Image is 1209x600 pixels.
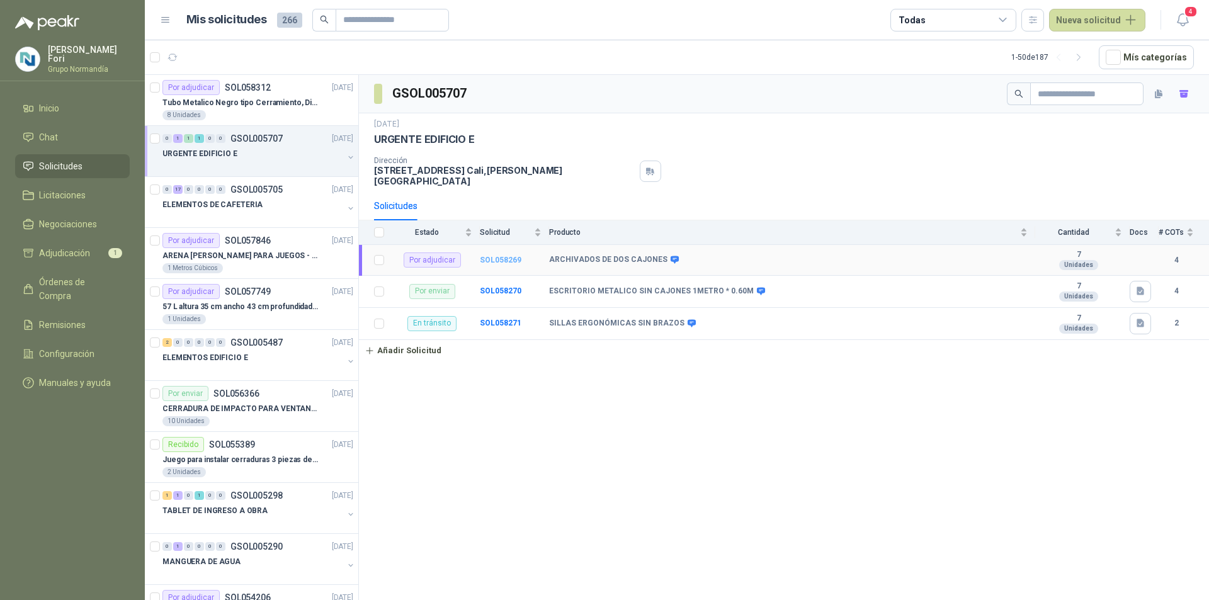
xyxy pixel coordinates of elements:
[15,371,130,395] a: Manuales y ayuda
[15,270,130,308] a: Órdenes de Compra
[39,130,58,144] span: Chat
[162,284,220,299] div: Por adjudicar
[173,542,183,551] div: 1
[48,45,130,63] p: [PERSON_NAME] Fori
[145,75,358,126] a: Por adjudicarSOL058312[DATE] Tubo Metalico Negro tipo Cerramiento, Diametro 1-1/2", Espesor 2mm, ...
[549,286,754,297] b: ESCRITORIO METALICO SIN CAJONES 1METRO * 0.60M
[162,505,268,517] p: TABLET DE INGRESO A OBRA
[1159,317,1194,329] b: 2
[145,279,358,330] a: Por adjudicarSOL057749[DATE] 57 L altura 35 cm ancho 43 cm profundidad 39 cm1 Unidades
[162,488,356,528] a: 1 1 0 1 0 0 GSOL005298[DATE] TABLET DE INGRESO A OBRA
[1159,220,1209,245] th: # COTs
[162,185,172,194] div: 0
[162,335,356,375] a: 2 0 0 0 0 0 GSOL005487[DATE] ELEMENTOS EDIFICIO E
[205,338,215,347] div: 0
[549,228,1018,237] span: Producto
[39,376,111,390] span: Manuales y ayuda
[173,134,183,143] div: 1
[1049,9,1145,31] button: Nueva solicitud
[162,182,356,222] a: 0 17 0 0 0 0 GSOL005705[DATE] ELEMENTOS DE CAFETERIA
[162,542,172,551] div: 0
[186,11,267,29] h1: Mis solicitudes
[39,275,118,303] span: Órdenes de Compra
[230,185,283,194] p: GSOL005705
[39,318,86,332] span: Remisiones
[162,80,220,95] div: Por adjudicar
[230,134,283,143] p: GSOL005707
[332,388,353,400] p: [DATE]
[216,185,225,194] div: 0
[15,241,130,265] a: Adjudicación1
[230,338,283,347] p: GSOL005487
[145,228,358,279] a: Por adjudicarSOL057846[DATE] ARENA [PERSON_NAME] PARA JUEGOS - SON [DEMOGRAPHIC_DATA].31 METROS C...
[1159,254,1194,266] b: 4
[1035,228,1112,237] span: Cantidad
[162,556,241,568] p: MANGUERA DE AGUA
[1035,220,1130,245] th: Cantidad
[48,65,130,73] p: Grupo Normandía
[332,82,353,94] p: [DATE]
[480,256,521,264] a: SOL058269
[1159,228,1184,237] span: # COTs
[184,338,193,347] div: 0
[359,340,447,361] button: Añadir Solicitud
[195,338,204,347] div: 0
[225,287,271,296] p: SOL057749
[332,133,353,145] p: [DATE]
[39,347,94,361] span: Configuración
[374,156,635,165] p: Dirección
[184,134,193,143] div: 1
[145,381,358,432] a: Por enviarSOL056366[DATE] CERRADURA DE IMPACTO PARA VENTANAS10 Unidades
[392,220,480,245] th: Estado
[332,541,353,553] p: [DATE]
[162,134,172,143] div: 0
[320,15,329,24] span: search
[407,316,457,331] div: En tránsito
[1099,45,1194,69] button: Mís categorías
[225,83,271,92] p: SOL058312
[173,338,183,347] div: 0
[409,284,455,299] div: Por enviar
[332,337,353,349] p: [DATE]
[205,185,215,194] div: 0
[1011,47,1089,67] div: 1 - 50 de 187
[549,319,684,329] b: SILLAS ERGONÓMICAS SIN BRAZOS
[480,319,521,327] b: SOL058271
[162,148,237,160] p: URGENTE EDIFICIO E
[1184,6,1198,18] span: 4
[108,248,122,258] span: 1
[15,313,130,337] a: Remisiones
[480,286,521,295] a: SOL058270
[162,314,206,324] div: 1 Unidades
[162,301,319,313] p: 57 L altura 35 cm ancho 43 cm profundidad 39 cm
[1159,285,1194,297] b: 4
[225,236,271,245] p: SOL057846
[39,159,82,173] span: Solicitudes
[162,263,223,273] div: 1 Metros Cúbicos
[15,154,130,178] a: Solicitudes
[480,228,531,237] span: Solicitud
[216,134,225,143] div: 0
[230,542,283,551] p: GSOL005290
[374,199,417,213] div: Solicitudes
[332,490,353,502] p: [DATE]
[209,440,255,449] p: SOL055389
[15,125,130,149] a: Chat
[145,432,358,483] a: RecibidoSOL055389[DATE] Juego para instalar cerraduras 3 piezas de acero al carbono - Pretul2 Uni...
[184,185,193,194] div: 0
[374,165,635,186] p: [STREET_ADDRESS] Cali , [PERSON_NAME][GEOGRAPHIC_DATA]
[162,491,172,500] div: 1
[173,491,183,500] div: 1
[15,183,130,207] a: Licitaciones
[899,13,925,27] div: Todas
[162,199,263,211] p: ELEMENTOS DE CAFETERIA
[230,491,283,500] p: GSOL005298
[216,491,225,500] div: 0
[162,352,248,364] p: ELEMENTOS EDIFICIO E
[162,467,206,477] div: 2 Unidades
[1035,250,1122,260] b: 7
[184,542,193,551] div: 0
[15,15,79,30] img: Logo peakr
[374,118,399,130] p: [DATE]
